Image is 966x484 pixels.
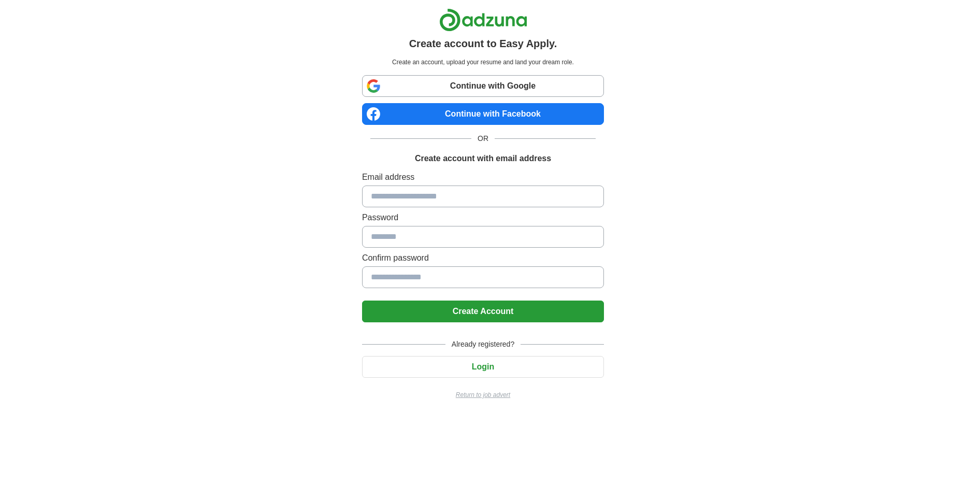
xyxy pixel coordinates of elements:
span: Already registered? [445,339,521,350]
label: Password [362,211,604,224]
button: Login [362,356,604,378]
a: Continue with Facebook [362,103,604,125]
label: Confirm password [362,252,604,264]
button: Create Account [362,301,604,322]
label: Email address [362,171,604,183]
h1: Create account to Easy Apply. [409,36,557,51]
img: Adzuna logo [439,8,527,32]
a: Login [362,362,604,371]
span: OR [471,133,495,144]
a: Return to job advert [362,390,604,400]
a: Continue with Google [362,75,604,97]
h1: Create account with email address [415,152,551,165]
p: Create an account, upload your resume and land your dream role. [364,58,602,67]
